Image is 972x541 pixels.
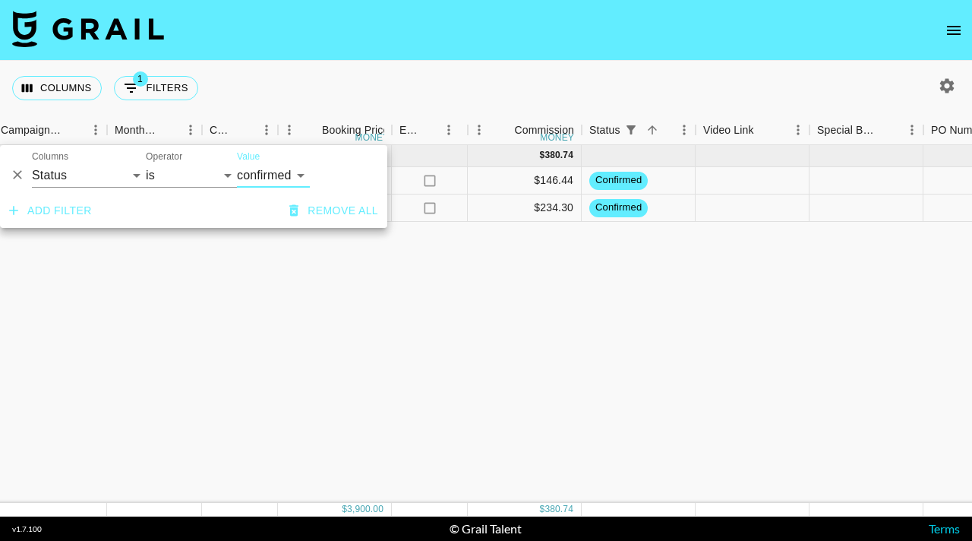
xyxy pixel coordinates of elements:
span: 1 [133,71,148,87]
img: Grail Talent [12,11,164,47]
span: confirmed [589,173,648,188]
button: Menu [179,119,202,141]
div: $234.30 [468,195,582,222]
div: Special Booking Type [809,115,923,145]
div: Video Link [703,115,754,145]
div: © Grail Talent [450,521,522,536]
label: Columns [32,150,68,163]
div: v 1.7.100 [12,524,42,534]
button: Sort [879,119,901,141]
button: Menu [84,119,107,141]
button: Sort [421,119,442,141]
label: Operator [146,150,182,163]
button: Menu [673,119,696,141]
div: Month Due [115,115,158,145]
div: Status [589,115,620,145]
div: $ [540,503,545,516]
a: Terms [929,521,960,536]
button: Remove all [283,197,384,225]
button: Sort [234,119,255,141]
div: Month Due [107,115,202,145]
div: $ [342,503,347,516]
button: Select columns [12,76,102,100]
div: Special Booking Type [817,115,879,145]
button: Sort [754,119,775,141]
button: Sort [63,119,84,141]
div: Expenses: Remove Commission? [392,115,468,145]
div: Video Link [696,115,809,145]
button: Menu [437,119,460,141]
button: Show filters [114,76,198,100]
button: Menu [278,119,301,141]
div: 380.74 [544,149,573,162]
button: Show filters [620,119,642,141]
div: 1 active filter [620,119,642,141]
div: $146.44 [468,167,582,195]
div: Booking Price [322,115,389,145]
button: Add filter [3,197,98,225]
button: Sort [301,119,322,141]
div: Commission [514,115,574,145]
div: money [355,133,390,142]
div: 380.74 [544,503,573,516]
span: confirmed [589,201,648,215]
div: Currency [202,115,278,145]
button: Delete [6,163,29,186]
div: 3,900.00 [347,503,383,516]
button: Menu [468,119,491,141]
button: Sort [493,119,514,141]
button: Sort [642,119,663,141]
div: money [540,133,574,142]
button: open drawer [939,15,969,46]
button: Menu [787,119,809,141]
div: Status [582,115,696,145]
div: Currency [210,115,234,145]
button: Menu [255,119,278,141]
button: Sort [158,119,179,141]
div: Campaign (Type) [1,115,63,145]
div: Expenses: Remove Commission? [399,115,421,145]
label: Value [237,150,260,163]
button: Menu [901,119,923,141]
div: $ [540,149,545,162]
